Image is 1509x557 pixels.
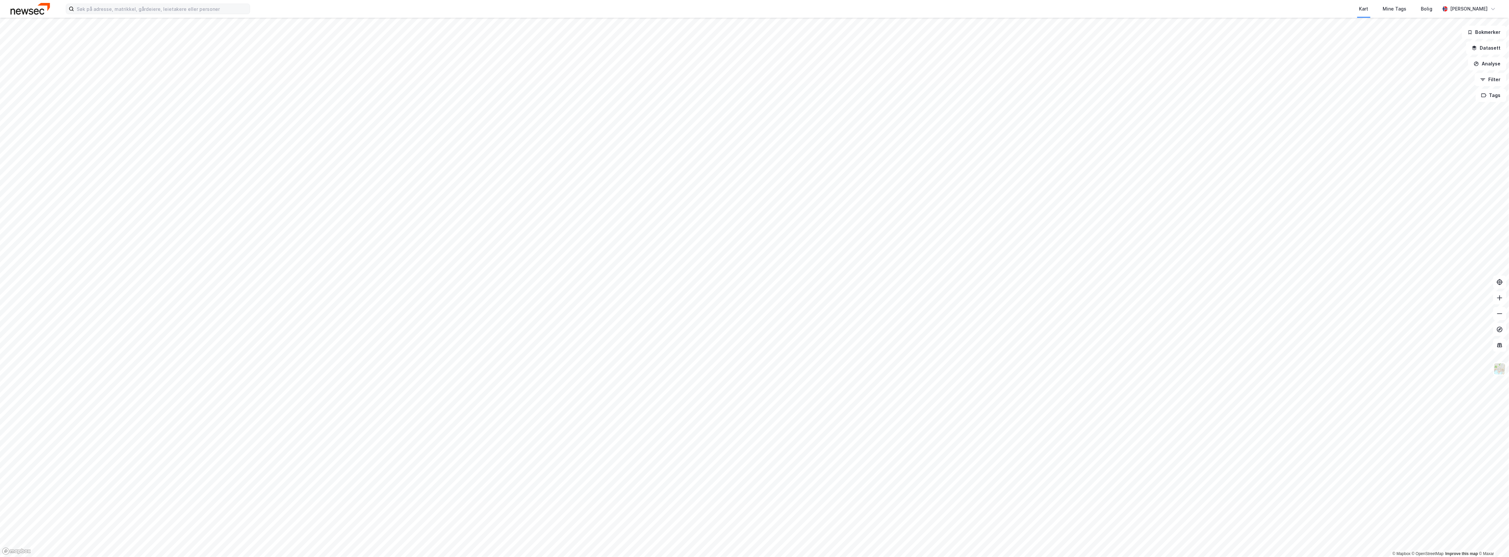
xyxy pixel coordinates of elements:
[1462,26,1506,39] button: Bokmerker
[1412,551,1444,556] a: OpenStreetMap
[1466,41,1506,55] button: Datasett
[1494,363,1506,375] img: Z
[1476,525,1509,557] div: Kontrollprogram for chat
[1450,5,1488,13] div: [PERSON_NAME]
[1393,551,1411,556] a: Mapbox
[1468,57,1506,70] button: Analyse
[1475,73,1506,86] button: Filter
[1476,89,1506,102] button: Tags
[74,4,250,14] input: Søk på adresse, matrikkel, gårdeiere, leietakere eller personer
[1383,5,1407,13] div: Mine Tags
[1445,551,1478,556] a: Improve this map
[2,547,31,555] a: Mapbox homepage
[1476,525,1509,557] iframe: Chat Widget
[1359,5,1368,13] div: Kart
[1421,5,1433,13] div: Bolig
[11,3,50,14] img: newsec-logo.f6e21ccffca1b3a03d2d.png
